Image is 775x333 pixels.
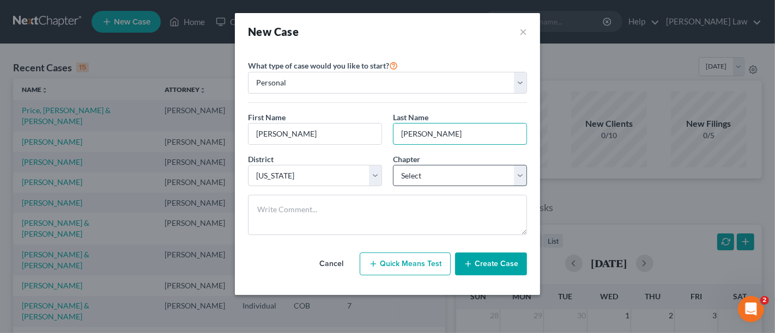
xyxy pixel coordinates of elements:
span: 2 [760,296,769,305]
iframe: Intercom live chat [738,296,764,322]
input: Enter Last Name [393,124,526,144]
span: First Name [248,113,286,122]
button: Cancel [307,253,355,275]
label: What type of case would you like to start? [248,59,398,72]
button: Create Case [455,252,527,275]
button: × [519,24,527,39]
strong: New Case [248,25,299,38]
span: Chapter [393,155,420,164]
input: Enter First Name [249,124,382,144]
button: Quick Means Test [360,252,451,275]
span: District [248,155,274,164]
span: Last Name [393,113,428,122]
